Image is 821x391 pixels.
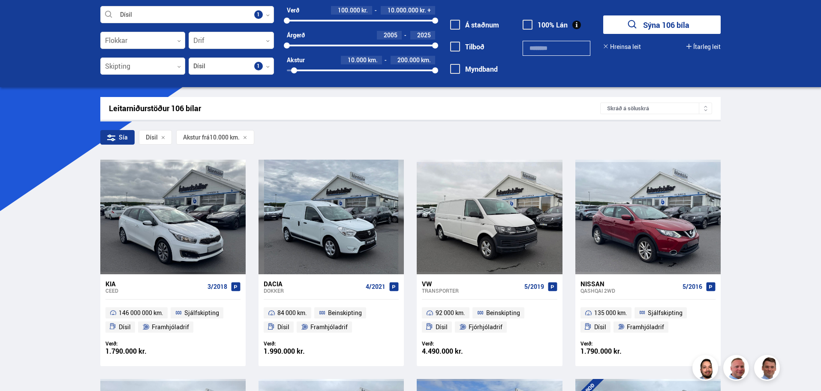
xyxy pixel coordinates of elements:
div: Qashqai 2WD [580,288,679,294]
span: kr. [420,7,426,14]
span: Sjálfskipting [648,308,683,318]
div: Kia [105,280,204,288]
div: Ceed [105,288,204,294]
span: 10.000 km. [210,134,240,141]
div: 1.790.000 kr. [105,348,173,355]
span: Framhjóladrif [627,322,664,332]
span: Framhjóladrif [152,322,189,332]
div: Akstur [287,57,305,64]
button: Ítarleg leit [686,43,721,50]
div: VW [422,280,520,288]
span: Beinskipting [328,308,362,318]
div: 1.990.000 kr. [264,348,331,355]
a: Dacia Dokker 4/2021 84 000 km. Beinskipting Dísil Framhjóladrif Verð: 1.990.000 kr. [259,274,404,366]
div: 1.790.000 kr. [580,348,648,355]
a: Nissan Qashqai 2WD 5/2016 135 000 km. Sjálfskipting Dísil Framhjóladrif Verð: 1.790.000 kr. [575,274,721,366]
span: Dísil [146,134,158,141]
label: Myndband [450,65,498,73]
button: Sýna 106 bíla [603,15,721,34]
img: FbJEzSuNWCJXmdc-.webp [755,356,781,382]
div: Verð [287,7,299,14]
div: Verð: [264,340,331,347]
div: Árgerð [287,32,305,39]
div: Nissan [580,280,679,288]
a: Kia Ceed 3/2018 146 000 000 km. Sjálfskipting Dísil Framhjóladrif Verð: 1.790.000 kr. [100,274,246,366]
span: 135 000 km. [594,308,627,318]
span: Dísil [594,322,606,332]
span: km. [368,57,378,64]
span: Fjórhjóladrif [469,322,502,332]
span: 10.000 [348,56,367,64]
span: 92 000 km. [436,308,465,318]
span: 146 000 000 km. [119,308,163,318]
span: + [427,7,431,14]
div: Dokker [264,288,362,294]
span: kr. [361,7,368,14]
span: 5/2016 [683,283,702,290]
div: Sía [100,130,135,145]
span: Framhjóladrif [310,322,348,332]
span: 2025 [417,31,431,39]
div: Verð: [422,340,490,347]
span: 5/2019 [524,283,544,290]
label: Tilboð [450,43,484,51]
span: Akstur frá [183,134,210,141]
span: Dísil [119,322,131,332]
img: siFngHWaQ9KaOqBr.png [725,356,750,382]
span: 200.000 [397,56,420,64]
span: Beinskipting [486,308,520,318]
div: Verð: [105,340,173,347]
span: Sjálfskipting [184,308,219,318]
div: Dacia [264,280,362,288]
span: 100.000 [338,6,360,14]
div: Leitarniðurstöður 106 bílar [109,104,601,113]
label: 100% Lán [523,21,568,29]
span: Dísil [436,322,448,332]
div: Skráð á söluskrá [600,103,712,114]
label: Á staðnum [450,21,499,29]
div: Transporter [422,288,520,294]
a: VW Transporter 5/2019 92 000 km. Beinskipting Dísil Fjórhjóladrif Verð: 4.490.000 kr. [417,274,562,366]
button: Open LiveChat chat widget [7,3,33,29]
span: 3/2018 [208,283,227,290]
div: 4.490.000 kr. [422,348,490,355]
span: 84 000 km. [277,308,307,318]
span: 10.000.000 [388,6,418,14]
span: 2005 [384,31,397,39]
img: nhp88E3Fdnt1Opn2.png [694,356,719,382]
span: 4/2021 [366,283,385,290]
span: Dísil [277,322,289,332]
span: km. [421,57,431,64]
button: Hreinsa leit [603,43,641,50]
div: Verð: [580,340,648,347]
